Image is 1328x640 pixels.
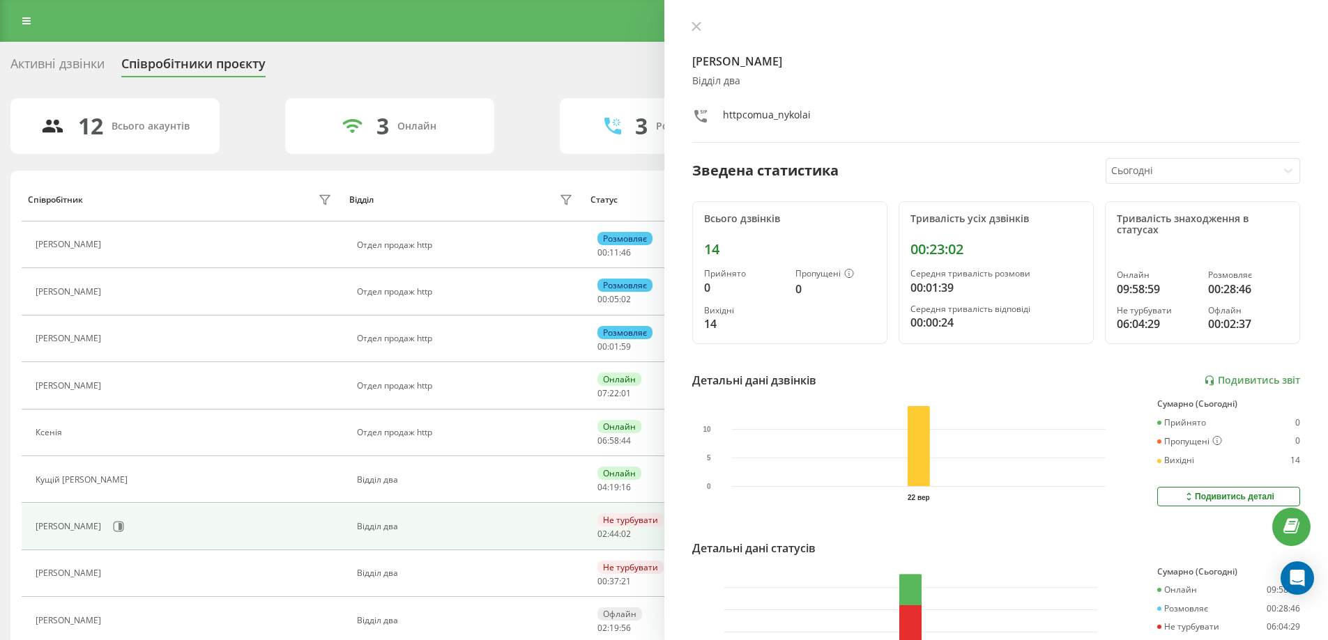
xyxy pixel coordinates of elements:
div: Співробітники проєкту [121,56,266,78]
div: Отдел продаж http [357,428,577,437]
div: : : [597,623,631,633]
div: Не турбувати [597,561,664,574]
span: 59 [621,341,631,352]
div: Онлайн [597,467,641,480]
div: Детальні дані дзвінків [692,372,816,389]
div: Тривалість знаходження в статусах [1117,213,1288,237]
span: 02 [621,293,631,305]
div: Відділ два [357,616,577,625]
div: Розмовляє [597,279,652,292]
text: 10 [703,426,711,433]
div: Відділ два [357,475,577,485]
div: Розмовляє [597,326,652,339]
div: Прийнято [1157,418,1206,428]
div: Вихідні [1157,455,1194,465]
div: Прийнято [704,269,784,279]
div: [PERSON_NAME] [36,616,105,625]
div: Всього акаунтів [112,120,190,132]
div: Розмовляють [656,120,724,132]
span: 00 [597,341,607,352]
div: [PERSON_NAME] [36,240,105,249]
span: 44 [621,435,631,446]
div: Детальні дані статусів [692,540,816,556]
div: [PERSON_NAME] [36,334,105,343]
div: Всього дзвінків [704,213,876,225]
span: 04 [597,481,607,493]
span: 44 [609,528,619,540]
span: 00 [597,575,607,587]
span: 05 [609,293,619,305]
div: 0 [704,279,784,296]
div: 00:28:46 [1267,604,1300,614]
div: Активні дзвінки [10,56,105,78]
div: : : [597,342,631,352]
div: Ксенія [36,428,66,437]
div: Середня тривалість відповіді [910,304,1082,314]
text: 5 [706,454,710,462]
div: Сумарно (Сьогодні) [1157,567,1300,577]
div: Відділ два [357,568,577,578]
div: Open Intercom Messenger [1281,561,1314,595]
div: [PERSON_NAME] [36,522,105,531]
span: 01 [609,341,619,352]
div: Не турбувати [597,513,664,526]
div: Отдел продаж http [357,334,577,343]
div: Кущій [PERSON_NAME] [36,475,131,485]
div: Не турбувати [1117,306,1197,315]
div: Онлайн [397,120,436,132]
div: Отдел продаж http [357,381,577,391]
div: Розмовляє [1157,604,1208,614]
div: Зведена статистика [692,160,839,181]
button: Подивитись деталі [1157,487,1300,506]
div: 3 [635,113,648,139]
span: 22 [609,387,619,399]
div: Офлайн [1208,306,1288,315]
div: : : [597,436,631,446]
div: 00:00:24 [910,314,1082,331]
div: 00:28:46 [1208,281,1288,297]
div: : : [597,529,631,539]
div: 14 [1290,455,1300,465]
div: 0 [1295,436,1300,447]
div: Онлайн [597,420,641,433]
div: : : [597,483,631,492]
div: 00:23:02 [910,241,1082,258]
div: Відділ два [357,522,577,531]
div: Відділ два [692,75,1301,87]
span: 02 [597,622,607,634]
div: [PERSON_NAME] [36,381,105,391]
span: 19 [609,622,619,634]
div: Середня тривалість розмови [910,269,1082,279]
div: Співробітник [28,195,83,205]
span: 02 [621,528,631,540]
span: 11 [609,247,619,258]
div: Онлайн [597,373,641,386]
a: Подивитись звіт [1204,375,1300,387]
div: Відділ [349,195,374,205]
div: [PERSON_NAME] [36,568,105,578]
span: 02 [597,528,607,540]
span: 19 [609,481,619,493]
div: 09:58:59 [1267,585,1300,595]
div: 0 [795,281,876,297]
div: Тривалість усіх дзвінків [910,213,1082,225]
div: : : [597,295,631,304]
div: 00:01:39 [910,279,1082,296]
div: 00:02:37 [1208,315,1288,332]
div: 06:04:29 [1117,315,1197,332]
span: 56 [621,622,631,634]
div: Отдел продаж http [357,240,577,250]
div: Не турбувати [1157,622,1219,632]
div: 3 [376,113,389,139]
div: Онлайн [1157,585,1197,595]
div: Пропущені [795,269,876,280]
div: [PERSON_NAME] [36,287,105,297]
div: 14 [704,315,784,332]
div: Офлайн [597,607,642,621]
div: : : [597,389,631,398]
text: 0 [706,483,710,490]
div: Сумарно (Сьогодні) [1157,399,1300,409]
span: 07 [597,387,607,399]
text: 22 вер [908,494,930,501]
span: 00 [597,293,607,305]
